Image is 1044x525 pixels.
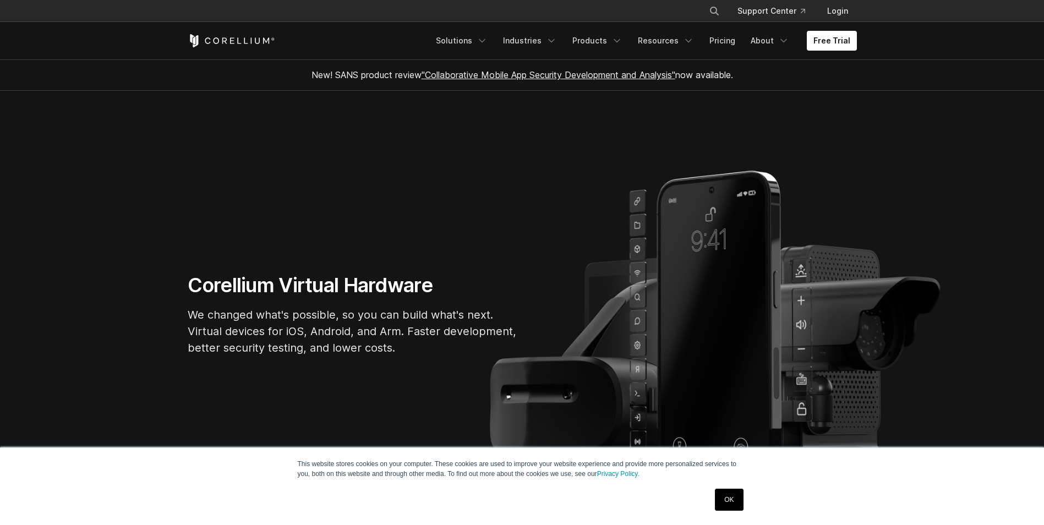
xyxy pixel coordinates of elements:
div: Navigation Menu [429,31,857,51]
a: Resources [631,31,701,51]
a: Solutions [429,31,494,51]
a: About [744,31,796,51]
a: Free Trial [807,31,857,51]
h1: Corellium Virtual Hardware [188,273,518,298]
a: Products [566,31,629,51]
span: New! SANS product review now available. [311,69,733,80]
a: Industries [496,31,564,51]
a: Corellium Home [188,34,275,47]
a: Login [818,1,857,21]
p: This website stores cookies on your computer. These cookies are used to improve your website expe... [298,459,747,479]
a: Privacy Policy. [597,470,639,478]
button: Search [704,1,724,21]
a: Support Center [729,1,814,21]
div: Navigation Menu [696,1,857,21]
a: OK [715,489,743,511]
a: "Collaborative Mobile App Security Development and Analysis" [422,69,675,80]
p: We changed what's possible, so you can build what's next. Virtual devices for iOS, Android, and A... [188,307,518,356]
a: Pricing [703,31,742,51]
